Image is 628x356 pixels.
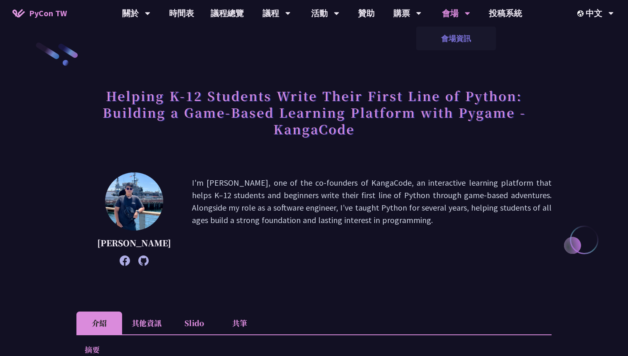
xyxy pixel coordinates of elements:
[97,237,171,249] p: [PERSON_NAME]
[171,312,217,334] li: Slido
[577,10,586,17] img: Locale Icon
[122,312,171,334] li: 其他資訊
[29,7,67,20] span: PyCon TW
[217,312,262,334] li: 共筆
[12,9,25,17] img: Home icon of PyCon TW 2025
[4,3,75,24] a: PyCon TW
[85,344,527,356] p: 摘要
[76,312,122,334] li: 介紹
[76,83,552,141] h1: Helping K-12 Students Write Their First Line of Python: Building a Game-Based Learning Platform w...
[416,29,496,48] a: 會場資訊
[105,172,163,231] img: Chieh-Hung Cheng
[192,177,552,262] p: I'm [PERSON_NAME], one of the co-founders of KangaCode, an interactive learning platform that hel...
